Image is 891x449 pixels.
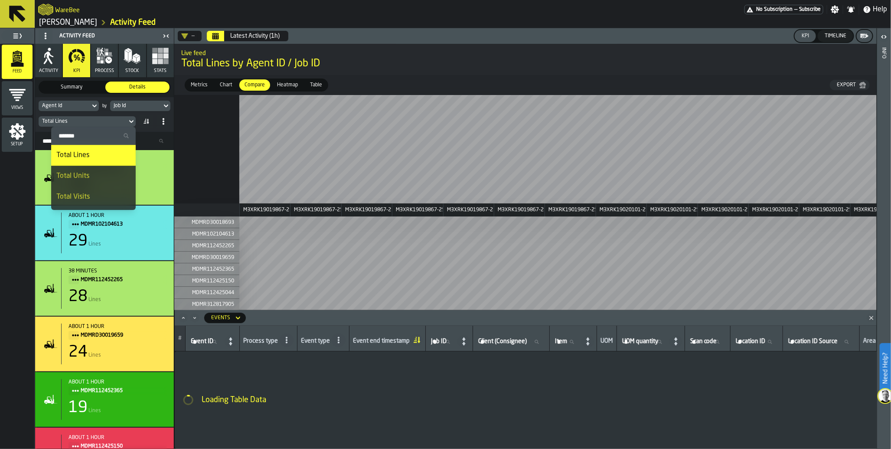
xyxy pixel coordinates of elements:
[69,379,167,385] div: about 1 hour
[290,203,340,216] div: day: M3XRK19019867-25-09-23 07:44:52
[204,313,246,323] div: DropdownMenuValue-activity-feed
[69,379,167,396] div: Title
[239,79,270,91] div: thumb
[38,2,53,17] a: logo-header
[35,206,174,260] div: stat-
[178,31,202,41] div: DropdownMenuValue-
[239,203,290,216] div: day: M3XRK19019867-25-09-23 07:42:36
[873,4,888,15] span: Help
[646,203,697,216] div: day: M3XRK19020101-25-09-23 07:14:23
[799,7,821,13] span: Subscribe
[81,386,160,396] span: MDMR112452365
[186,255,234,261] span: MDMRD30019659
[37,29,160,43] div: Activity Feed
[878,30,890,46] label: button-toggle-Open
[859,4,891,15] label: button-toggle-Help
[51,187,136,207] li: dropdown-item
[88,297,101,303] span: Lines
[69,213,167,219] div: Start: 9/23/2025, 9:14:15 AM - End: 9/23/2025, 10:11:58 AM
[881,46,887,447] div: Info
[174,275,239,287] div: MDMR112425150
[2,105,33,110] span: Views
[207,31,224,41] button: Select date range Select date range
[596,203,646,216] div: day: M3XRK19020101-25-09-23 07:11:16
[186,243,234,249] span: MDMR112452265
[69,324,167,330] div: Start: 9/23/2025, 9:14:21 AM - End: 9/23/2025, 10:11:17 AM
[744,5,823,14] a: link-to-/wh/i/1653e8cc-126b-480f-9c47-e01e76aa4a88/pricing/
[186,231,234,237] span: MDMR102104613
[2,142,33,147] span: Setup
[736,338,765,345] span: label
[154,68,166,74] span: Stats
[863,338,876,346] div: Area
[272,79,303,91] div: thumb
[39,116,136,127] div: DropdownMenuValue-eventsCount
[88,352,101,358] span: Lines
[51,127,136,291] ul: dropdown-menu
[69,379,167,385] div: Start: 9/23/2025, 9:32:02 AM - End: 9/23/2025, 9:50:06 AM
[178,335,182,341] span: #
[39,18,97,27] a: link-to-/wh/i/1653e8cc-126b-480f-9c47-e01e76aa4a88/simulations
[216,81,236,89] span: Chart
[881,344,890,393] label: Need Help?
[51,145,136,166] li: dropdown-item
[494,203,544,216] div: day: M3XRK19019867-25-09-23 08:10:21
[105,82,170,93] div: thumb
[81,331,160,340] span: MDMRD30019659
[830,80,870,90] button: button-Export
[305,79,327,91] div: thumb
[243,338,278,346] div: Process type
[35,261,174,316] div: stat-
[2,45,33,79] li: menu Feed
[2,69,33,74] span: Feed
[429,336,457,347] input: label
[214,79,238,92] label: button-switch-multi-Chart
[620,336,669,347] input: label
[301,338,330,346] div: Event type
[744,5,823,14] div: Menu Subscription
[211,315,230,321] div: DropdownMenuValue-activity-feed
[38,17,463,28] nav: Breadcrumb
[56,171,131,181] div: Total Units
[431,338,447,345] span: label
[55,5,80,14] h2: Sub Title
[799,203,849,216] div: day: M3XRK19020101-25-09-23 07:52:14
[69,288,88,305] div: 28
[191,338,213,345] span: label
[794,7,797,13] span: —
[51,207,136,228] li: dropdown-item
[73,68,80,74] span: KPI
[2,30,33,42] label: button-toggle-Toggle Full Menu
[843,5,859,14] label: button-toggle-Notifications
[69,233,88,250] div: 29
[307,81,326,89] span: Table
[181,48,870,57] h2: Sub Title
[41,83,102,91] span: Summary
[443,203,493,216] div: day: M3XRK19019867-25-09-23 08:09:18
[69,435,167,441] div: Start: 9/23/2025, 9:33:09 AM - End: 9/23/2025, 10:12:05 AM
[833,82,859,88] div: Export
[174,216,239,228] div: MDMRD30018693
[39,68,58,74] span: Activity
[601,338,613,346] div: UOM
[174,287,239,298] div: MDMR112425044
[225,27,285,45] button: Select date range
[555,338,567,345] span: label
[69,324,167,340] div: Title
[186,290,234,296] span: MDMR112425044
[186,220,234,226] span: MDMRD30018693
[178,314,189,322] button: Maximize
[104,81,170,94] label: button-switch-multi-Details
[42,103,87,109] div: DropdownMenuValue-agentId
[81,220,160,229] span: MDMR102104613
[69,324,167,330] div: about 1 hour
[185,79,214,92] label: button-switch-multi-Metrics
[553,336,581,347] input: label
[238,79,271,92] label: button-switch-multi-Compare
[35,317,174,371] div: stat-
[689,336,727,347] input: label
[821,33,850,39] div: Timeline
[788,338,838,345] span: label
[690,338,717,345] span: label
[215,79,238,91] div: thumb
